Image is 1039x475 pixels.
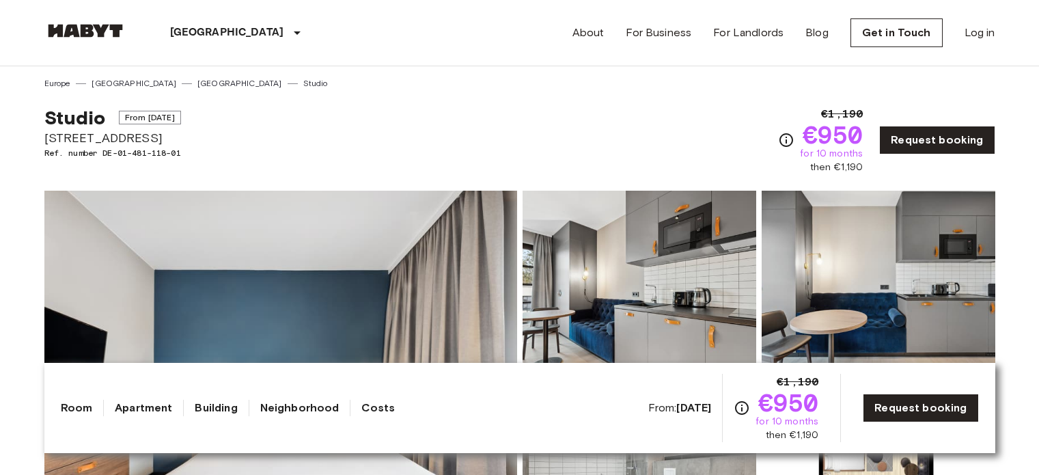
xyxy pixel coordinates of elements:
a: Get in Touch [850,18,943,47]
img: Habyt [44,24,126,38]
a: Room [61,400,93,416]
a: Request booking [863,394,978,422]
span: [STREET_ADDRESS] [44,129,181,147]
a: [GEOGRAPHIC_DATA] [197,77,282,90]
a: Studio [303,77,328,90]
a: Log in [965,25,995,41]
p: [GEOGRAPHIC_DATA] [170,25,284,41]
a: For Business [626,25,691,41]
a: About [572,25,605,41]
span: From: [648,401,712,416]
span: then €1,190 [766,429,819,442]
span: Studio [44,106,106,129]
span: €1,190 [821,106,863,122]
span: for 10 months [756,415,818,429]
span: €1,190 [777,374,818,390]
a: For Landlords [713,25,784,41]
a: Apartment [115,400,172,416]
svg: Check cost overview for full price breakdown. Please note that discounts apply to new joiners onl... [734,400,750,416]
svg: Check cost overview for full price breakdown. Please note that discounts apply to new joiners onl... [778,132,794,148]
img: Picture of unit DE-01-481-118-01 [523,191,756,370]
span: €950 [803,122,863,147]
a: Building [195,400,237,416]
span: Ref. number DE-01-481-118-01 [44,147,181,159]
img: Picture of unit DE-01-481-118-01 [762,191,995,370]
a: Costs [361,400,395,416]
span: then €1,190 [810,161,863,174]
span: for 10 months [800,147,863,161]
span: €950 [758,390,819,415]
span: From [DATE] [119,111,181,124]
a: Blog [805,25,829,41]
a: Request booking [879,126,995,154]
a: Neighborhood [260,400,340,416]
a: [GEOGRAPHIC_DATA] [92,77,176,90]
b: [DATE] [676,401,711,414]
a: Europe [44,77,71,90]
